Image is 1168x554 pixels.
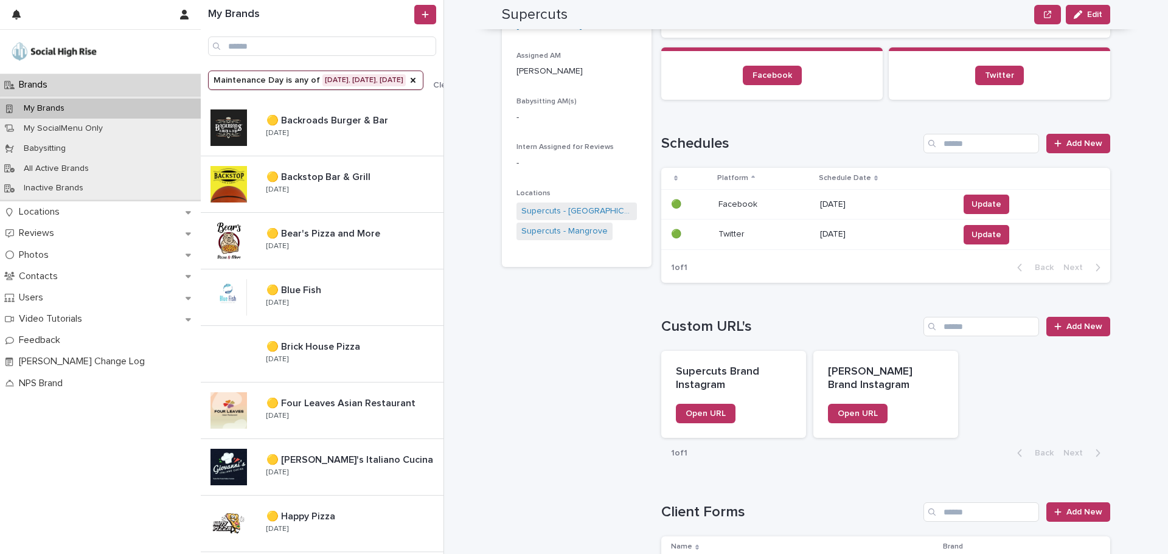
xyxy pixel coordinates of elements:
[14,79,57,91] p: Brands
[516,65,637,78] p: [PERSON_NAME]
[1066,322,1102,331] span: Add New
[676,404,735,423] a: Open URL
[266,113,391,126] p: 🟡 Backroads Burger & Bar
[521,225,608,238] a: Supercuts - Mangrove
[266,226,383,240] p: 🟡 Bear's Pizza and More
[964,225,1009,244] button: Update
[1027,263,1054,272] span: Back
[661,253,697,283] p: 1 of 1
[923,134,1039,153] input: Search
[1046,134,1110,153] a: Add New
[208,36,436,56] input: Search
[14,378,72,389] p: NPS Brand
[208,8,412,21] h1: My Brands
[14,227,64,239] p: Reviews
[516,52,561,60] span: Assigned AM
[516,190,551,197] span: Locations
[516,144,614,151] span: Intern Assigned for Reviews
[1007,448,1058,459] button: Back
[1087,10,1102,19] span: Edit
[718,227,747,240] p: Twitter
[813,351,958,438] a: [PERSON_NAME] Brand InstagramOpen URL
[14,313,92,325] p: Video Tutorials
[1027,449,1054,457] span: Back
[14,103,74,114] p: My Brands
[266,395,418,409] p: 🟡 Four Leaves Asian Restaurant
[661,504,919,521] h1: Client Forms
[266,468,288,477] p: [DATE]
[502,6,568,24] h2: Supercuts
[717,171,748,185] p: Platform
[964,195,1009,214] button: Update
[14,144,75,154] p: Babysitting
[14,356,155,367] p: [PERSON_NAME] Change Log
[266,169,373,183] p: 🟡 Backstop Bar & Grill
[201,439,443,496] a: 🟡 [PERSON_NAME]'s Italiano Cucina🟡 [PERSON_NAME]'s Italiano Cucina [DATE]
[201,326,443,383] a: 🟡 Brick House Pizza🟡 Brick House Pizza [DATE]
[266,339,363,353] p: 🟡 Brick House Pizza
[14,164,99,174] p: All Active Brands
[753,71,792,80] span: Facebook
[1058,448,1110,459] button: Next
[516,157,637,170] p: -
[661,351,806,438] a: Supercuts Brand InstagramOpen URL
[516,98,577,105] span: Babysitting AM(s)
[820,199,949,210] p: [DATE]
[1066,508,1102,516] span: Add New
[14,206,69,218] p: Locations
[671,227,684,240] p: 🟢
[743,66,802,85] a: Facebook
[266,508,338,522] p: 🟡 Happy Pizza
[923,317,1039,336] div: Search
[975,66,1024,85] a: Twitter
[661,189,1110,220] tr: 🟢🟢 FacebookFacebook [DATE]Update
[661,318,919,336] h1: Custom URL's
[671,540,692,553] p: Name
[266,452,436,466] p: 🟡 [PERSON_NAME]'s Italiano Cucina
[201,100,443,156] a: 🟡 Backroads Burger & Bar🟡 Backroads Burger & Bar [DATE]
[266,299,288,307] p: [DATE]
[661,135,919,153] h1: Schedules
[433,81,491,89] span: Clear all filters
[972,229,1001,241] span: Update
[838,409,878,418] span: Open URL
[14,334,70,346] p: Feedback
[201,383,443,439] a: 🟡 Four Leaves Asian Restaurant🟡 Four Leaves Asian Restaurant [DATE]
[516,111,637,124] p: -
[14,292,53,303] p: Users
[686,409,726,418] span: Open URL
[671,197,684,210] p: 🟢
[1046,317,1110,336] a: Add New
[1063,263,1090,272] span: Next
[201,496,443,552] a: 🟡 Happy Pizza🟡 Happy Pizza [DATE]
[819,171,871,185] p: Schedule Date
[14,249,58,261] p: Photos
[201,269,443,326] a: 🟡 Blue Fish🟡 Blue Fish [DATE]
[521,205,632,218] a: Supercuts - [GEOGRAPHIC_DATA].
[266,282,324,296] p: 🟡 Blue Fish
[14,123,113,134] p: My SocialMenu Only
[208,71,423,90] button: Maintenance Day
[423,81,491,89] button: Clear all filters
[943,540,963,553] p: Brand
[985,71,1014,80] span: Twitter
[1063,449,1090,457] span: Next
[661,220,1110,250] tr: 🟢🟢 TwitterTwitter [DATE]Update
[266,242,288,251] p: [DATE]
[10,40,99,64] img: o5DnuTxEQV6sW9jFYBBf
[661,438,697,468] p: 1 of 1
[266,185,288,194] p: [DATE]
[1058,262,1110,273] button: Next
[828,365,944,392] p: [PERSON_NAME] Brand Instagram
[820,229,949,240] p: [DATE]
[201,156,443,213] a: 🟡 Backstop Bar & Grill🟡 Backstop Bar & Grill [DATE]
[676,365,791,392] p: Supercuts Brand Instagram
[1066,5,1110,24] button: Edit
[266,412,288,420] p: [DATE]
[923,502,1039,522] div: Search
[266,525,288,533] p: [DATE]
[1046,502,1110,522] a: Add New
[266,129,288,137] p: [DATE]
[14,183,93,193] p: Inactive Brands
